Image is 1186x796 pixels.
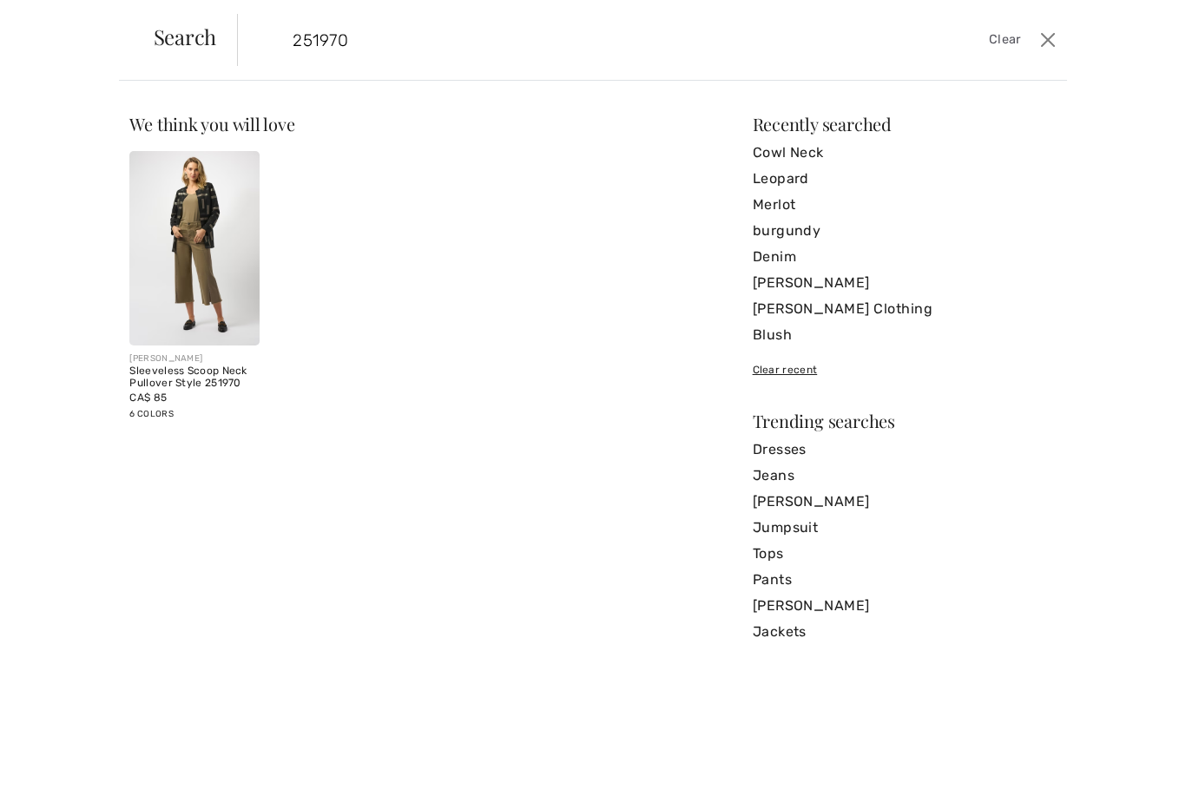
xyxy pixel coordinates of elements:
[129,365,259,390] div: Sleeveless Scoop Neck Pullover Style 251970
[753,140,1057,166] a: Cowl Neck
[753,166,1057,192] a: Leopard
[753,362,1057,378] div: Clear recent
[280,14,846,66] input: TYPE TO SEARCH
[1035,26,1061,54] button: Close
[129,151,259,345] img: Sleeveless Scoop Neck Pullover Style 251970. Black
[753,437,1057,463] a: Dresses
[753,296,1057,322] a: [PERSON_NAME] Clothing
[753,192,1057,218] a: Merlot
[129,409,173,419] span: 6 Colors
[753,218,1057,244] a: burgundy
[129,352,259,365] div: [PERSON_NAME]
[753,270,1057,296] a: [PERSON_NAME]
[753,489,1057,515] a: [PERSON_NAME]
[989,30,1021,49] span: Clear
[753,567,1057,593] a: Pants
[154,26,217,47] span: Search
[753,463,1057,489] a: Jeans
[753,541,1057,567] a: Tops
[129,391,167,404] span: CA$ 85
[753,412,1057,430] div: Trending searches
[753,593,1057,619] a: [PERSON_NAME]
[129,112,294,135] span: We think you will love
[753,115,1057,133] div: Recently searched
[753,244,1057,270] a: Denim
[753,619,1057,645] a: Jackets
[753,322,1057,348] a: Blush
[753,515,1057,541] a: Jumpsuit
